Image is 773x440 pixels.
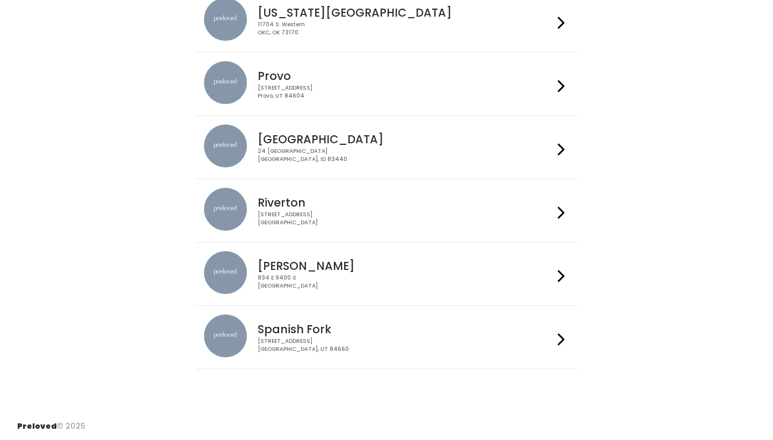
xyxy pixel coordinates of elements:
[204,251,568,297] a: preloved location [PERSON_NAME] 834 E 9400 S[GEOGRAPHIC_DATA]
[17,412,85,432] div: © 2025
[204,251,247,294] img: preloved location
[204,61,568,107] a: preloved location Provo [STREET_ADDRESS]Provo, UT 84604
[258,6,553,19] h4: [US_STATE][GEOGRAPHIC_DATA]
[258,338,553,353] div: [STREET_ADDRESS] [GEOGRAPHIC_DATA], UT 84660
[258,274,553,290] div: 834 E 9400 S [GEOGRAPHIC_DATA]
[17,421,57,431] span: Preloved
[204,188,247,231] img: preloved location
[204,188,568,233] a: preloved location Riverton [STREET_ADDRESS][GEOGRAPHIC_DATA]
[258,148,553,163] div: 24 [GEOGRAPHIC_DATA] [GEOGRAPHIC_DATA], ID 83440
[258,70,553,82] h4: Provo
[204,124,568,170] a: preloved location [GEOGRAPHIC_DATA] 24 [GEOGRAPHIC_DATA][GEOGRAPHIC_DATA], ID 83440
[258,323,553,335] h4: Spanish Fork
[258,84,553,100] div: [STREET_ADDRESS] Provo, UT 84604
[258,133,553,145] h4: [GEOGRAPHIC_DATA]
[204,314,247,357] img: preloved location
[204,61,247,104] img: preloved location
[204,314,568,360] a: preloved location Spanish Fork [STREET_ADDRESS][GEOGRAPHIC_DATA], UT 84660
[258,211,553,226] div: [STREET_ADDRESS] [GEOGRAPHIC_DATA]
[258,260,553,272] h4: [PERSON_NAME]
[258,21,553,36] div: 11704 S. Western OKC, OK 73170
[258,196,553,209] h4: Riverton
[204,124,247,167] img: preloved location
